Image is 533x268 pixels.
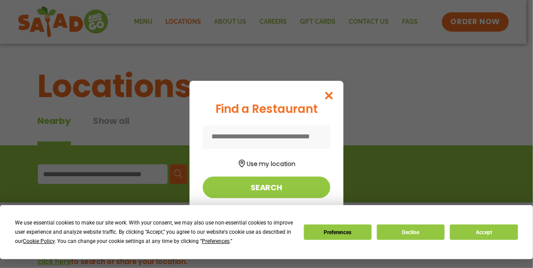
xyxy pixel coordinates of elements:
button: Preferences [304,225,372,240]
button: Close modal [315,81,343,110]
button: Decline [377,225,445,240]
button: Search [203,177,330,198]
span: Preferences [202,238,230,244]
button: Use my location [203,157,330,169]
div: Find a Restaurant [203,101,330,118]
button: Accept [450,225,518,240]
div: We use essential cookies to make our site work. With your consent, we may also use non-essential ... [15,218,293,246]
span: Cookie Policy [23,238,55,244]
